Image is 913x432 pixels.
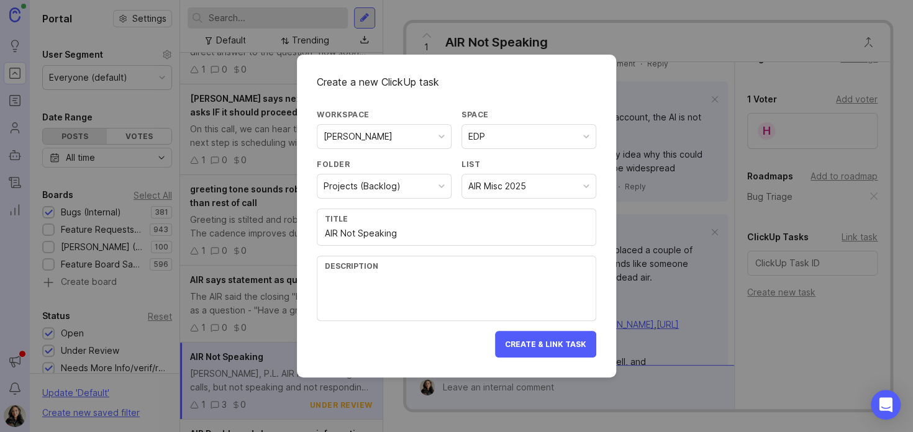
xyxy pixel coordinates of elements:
div: Folder [317,159,452,169]
div: List [461,159,596,169]
div: AIR Misc 2025 [468,179,526,193]
div: [PERSON_NAME] [324,130,393,143]
div: Projects (Backlog) [324,179,401,193]
div: Open Intercom Messenger [871,390,901,420]
button: Create & Link Task [495,331,596,358]
span: Create & Link Task [505,340,586,349]
div: Space [461,109,596,120]
div: Create a new ClickUp task [317,74,596,89]
div: Workspace [317,109,452,120]
div: EDP [468,130,485,143]
div: Title [325,214,588,223]
div: Description [325,261,588,271]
